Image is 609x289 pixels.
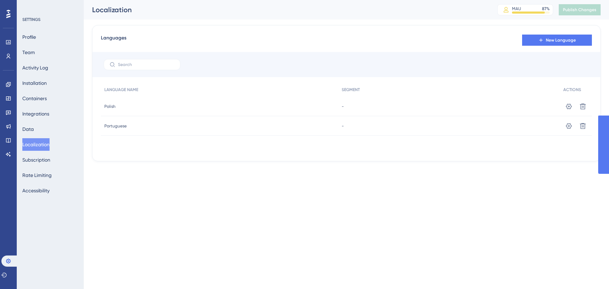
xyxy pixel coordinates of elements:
[22,184,50,197] button: Accessibility
[22,154,50,166] button: Subscription
[580,261,601,282] iframe: UserGuiding AI Assistant Launcher
[22,92,47,105] button: Containers
[22,17,79,22] div: SETTINGS
[22,31,36,43] button: Profile
[22,61,48,74] button: Activity Log
[22,108,49,120] button: Integrations
[101,34,126,46] span: Languages
[22,138,50,151] button: Localization
[22,77,47,89] button: Installation
[512,6,521,12] div: MAU
[22,123,34,135] button: Data
[22,169,52,181] button: Rate Limiting
[104,87,138,92] span: LANGUAGE NAME
[563,7,596,13] span: Publish Changes
[104,104,116,109] span: Polish
[546,37,576,43] span: New Language
[542,6,550,12] div: 87 %
[342,87,360,92] span: SEGMENT
[342,123,344,129] span: -
[118,62,174,67] input: Search
[104,123,127,129] span: Portuguese
[22,46,35,59] button: Team
[522,35,592,46] button: New Language
[563,87,581,92] span: ACTIONS
[342,104,344,109] span: -
[92,5,480,15] div: Localization
[559,4,601,15] button: Publish Changes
